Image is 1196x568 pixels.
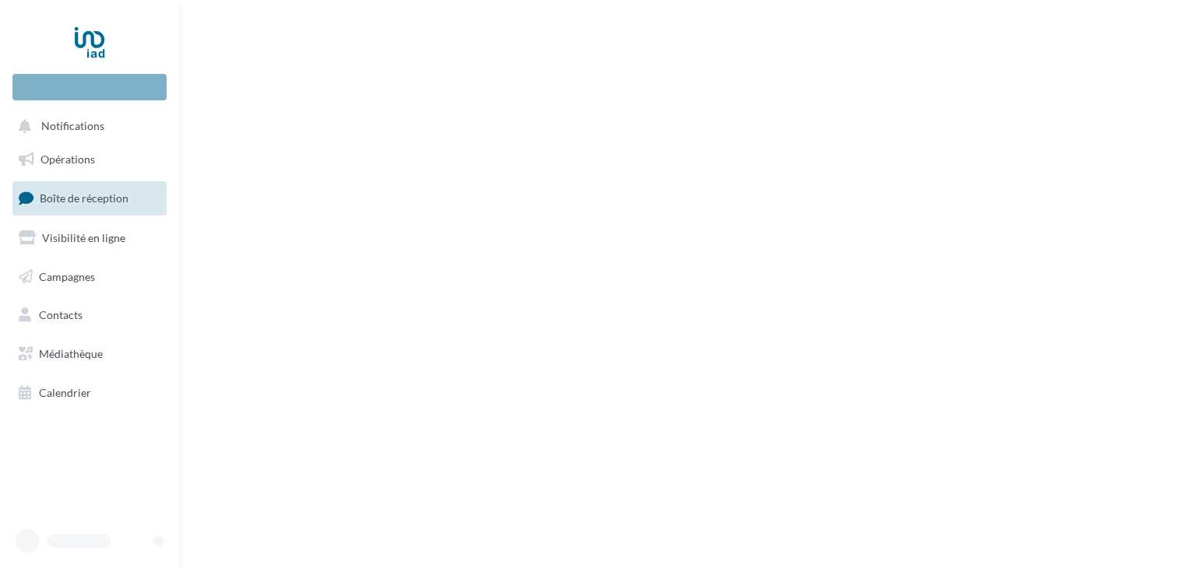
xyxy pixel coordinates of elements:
[9,377,170,409] a: Calendrier
[9,299,170,331] a: Contacts
[39,269,95,282] span: Campagnes
[40,191,128,205] span: Boîte de réception
[42,231,125,244] span: Visibilité en ligne
[9,222,170,254] a: Visibilité en ligne
[9,143,170,176] a: Opérations
[40,153,95,166] span: Opérations
[41,120,104,133] span: Notifications
[39,347,103,360] span: Médiathèque
[9,261,170,293] a: Campagnes
[9,338,170,370] a: Médiathèque
[9,181,170,215] a: Boîte de réception
[12,74,167,100] div: Nouvelle campagne
[39,386,91,399] span: Calendrier
[39,308,83,321] span: Contacts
